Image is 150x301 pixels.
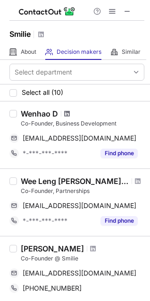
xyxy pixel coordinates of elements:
[21,48,36,56] span: About
[21,119,144,128] div: Co-Founder, Business Development
[23,284,82,293] span: [PHONE_NUMBER]
[19,6,75,17] img: ContactOut v5.3.10
[9,28,31,40] h1: Smilie
[23,134,136,142] span: [EMAIL_ADDRESS][DOMAIN_NAME]
[21,109,58,118] div: Wenhao D
[21,176,129,186] div: Wee Leng [PERSON_NAME] [PERSON_NAME]
[21,254,144,263] div: Co-Founder @ Smilie
[23,201,136,210] span: [EMAIL_ADDRESS][DOMAIN_NAME]
[22,89,63,96] span: Select all (10)
[21,244,84,253] div: [PERSON_NAME]
[21,187,144,195] div: Co-Founder, Partnerships
[100,216,138,226] button: Reveal Button
[57,48,101,56] span: Decision makers
[15,67,72,77] div: Select department
[23,269,136,277] span: [EMAIL_ADDRESS][DOMAIN_NAME]
[100,149,138,158] button: Reveal Button
[122,48,141,56] span: Similar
